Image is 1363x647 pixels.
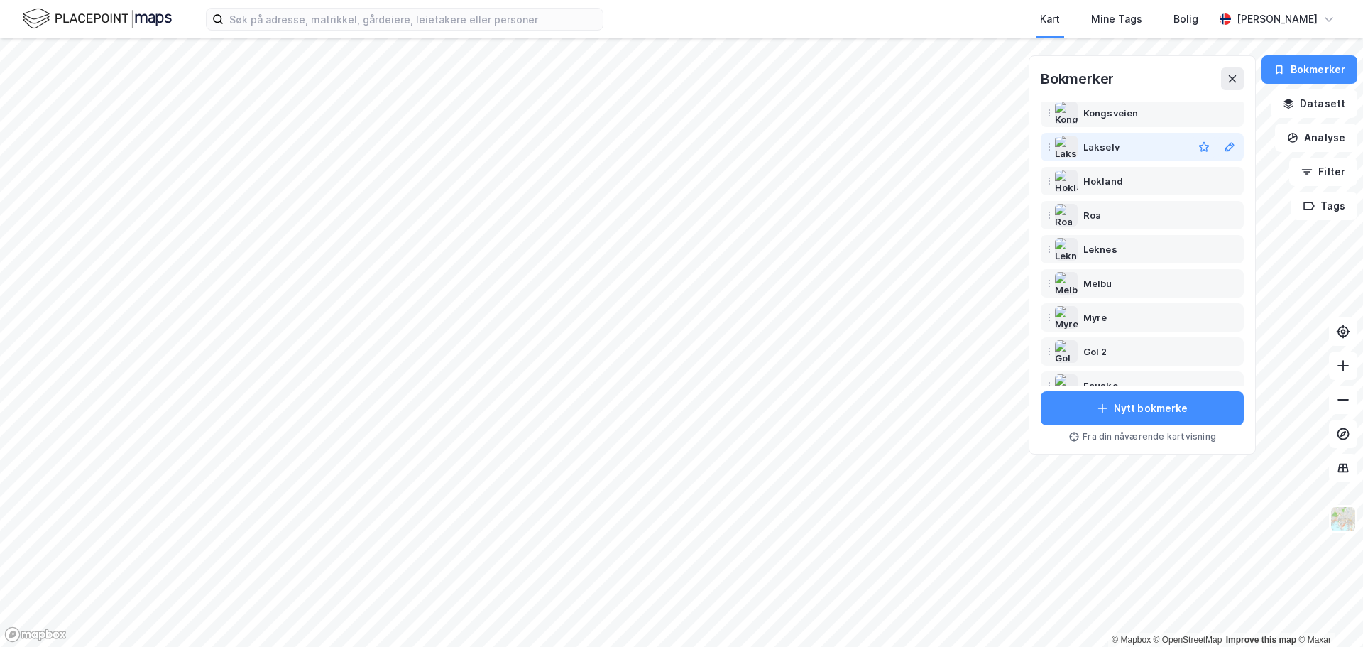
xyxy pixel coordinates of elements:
button: Analyse [1275,124,1357,152]
button: Nytt bokmerke [1041,391,1244,425]
a: Improve this map [1226,635,1296,645]
div: Leknes [1083,241,1117,258]
img: Myre [1055,306,1078,329]
img: Leknes [1055,238,1078,261]
iframe: Chat Widget [1292,579,1363,647]
img: logo.f888ab2527a4732fd821a326f86c7f29.svg [23,6,172,31]
input: Søk på adresse, matrikkel, gårdeiere, leietakere eller personer [224,9,603,30]
a: Mapbox homepage [4,626,67,643]
button: Bokmerker [1261,55,1357,84]
img: Gol 2 [1055,340,1078,363]
div: Fra din nåværende kartvisning [1041,431,1244,442]
img: Kongsveien [1055,102,1078,124]
div: Melbu [1083,275,1112,292]
img: Hokland [1055,170,1078,192]
div: Kontrollprogram for chat [1292,579,1363,647]
button: Datasett [1271,89,1357,118]
div: [PERSON_NAME] [1237,11,1318,28]
img: Z [1330,506,1357,533]
a: Mapbox [1112,635,1151,645]
img: Fauske [1055,374,1078,397]
div: Fauske [1083,377,1118,394]
div: Hokland [1083,173,1123,190]
a: OpenStreetMap [1154,635,1222,645]
div: Bokmerker [1041,67,1114,90]
div: Bolig [1173,11,1198,28]
img: Melbu [1055,272,1078,295]
button: Tags [1291,192,1357,220]
div: Mine Tags [1091,11,1142,28]
div: Gol 2 [1083,343,1107,360]
button: Filter [1289,158,1357,186]
div: Roa [1083,207,1101,224]
div: Lakselv [1083,138,1120,156]
img: Roa [1055,204,1078,227]
div: Myre [1083,309,1107,326]
div: Kart [1040,11,1060,28]
div: Kongsveien [1083,104,1138,121]
img: Lakselv [1055,136,1078,158]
